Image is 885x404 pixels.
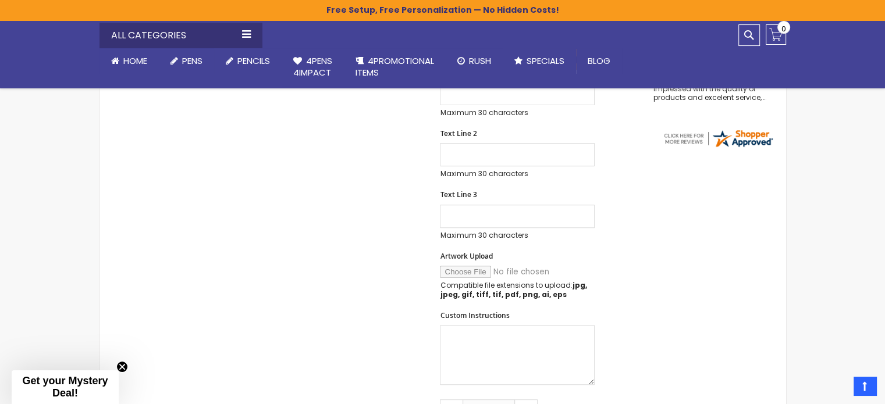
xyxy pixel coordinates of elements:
span: 0 [781,23,786,34]
div: All Categories [99,23,262,48]
p: Maximum 30 characters [440,169,595,178]
span: Custom Instructions [440,310,509,320]
span: Artwork Upload [440,251,492,261]
button: Close teaser [116,361,128,373]
a: Specials [503,48,576,74]
span: Text Line 2 [440,128,477,138]
a: Pens [159,48,214,74]
div: returning customer, always impressed with the quality of products and excelent service, will retu... [653,77,766,102]
p: Compatible file extensions to upload: [440,281,595,299]
a: 4PROMOTIONALITEMS [344,48,446,86]
span: Rush [469,55,491,67]
a: Rush [446,48,503,74]
div: Get your Mystery Deal!Close teaser [12,370,119,404]
span: Pens [182,55,202,67]
iframe: Google Customer Reviews [789,373,885,404]
span: Get your Mystery Deal! [22,375,108,399]
span: 4Pens 4impact [293,55,332,78]
span: Specials [527,55,564,67]
a: Home [99,48,159,74]
span: Pencils [237,55,270,67]
a: 4Pens4impact [282,48,344,86]
a: 4pens.com certificate URL [662,141,774,151]
span: Home [123,55,147,67]
img: 4pens.com widget logo [662,128,774,149]
a: 0 [766,24,786,45]
strong: jpg, jpeg, gif, tiff, tif, pdf, png, ai, eps [440,280,587,299]
span: Blog [588,55,610,67]
a: Pencils [214,48,282,74]
p: Maximum 30 characters [440,231,595,240]
p: Maximum 30 characters [440,108,595,117]
a: Blog [576,48,622,74]
span: 4PROMOTIONAL ITEMS [356,55,434,78]
span: Text Line 3 [440,190,477,199]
